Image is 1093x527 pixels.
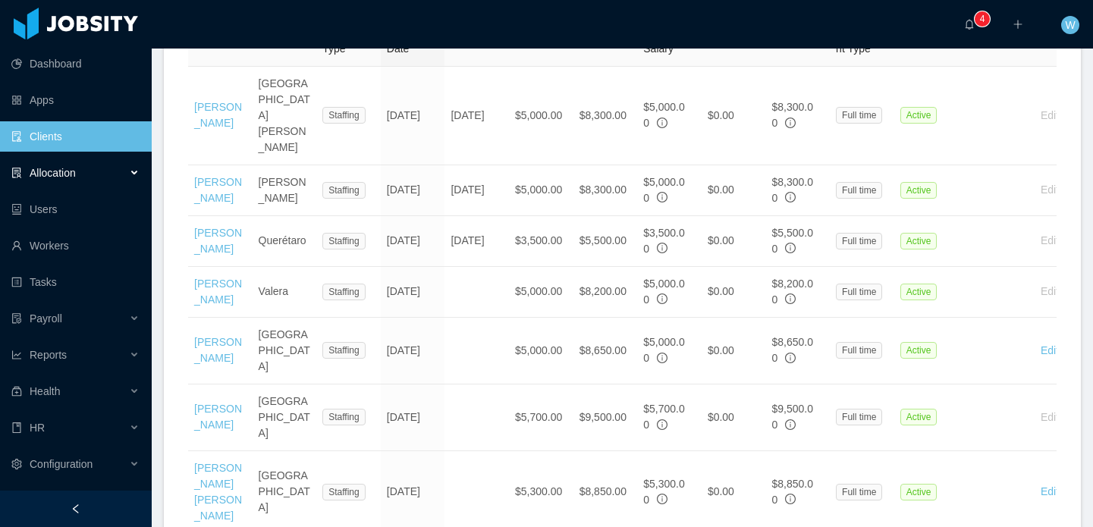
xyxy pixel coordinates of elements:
[194,227,242,255] a: [PERSON_NAME]
[381,67,445,165] td: [DATE]
[657,243,667,253] span: info-circle
[30,458,93,470] span: Configuration
[900,484,938,500] span: Active
[322,284,365,300] span: Staffing
[975,11,990,27] sup: 4
[444,67,509,165] td: [DATE]
[771,176,813,204] span: $8,300.00
[322,409,365,425] span: Staffing
[194,403,242,431] a: [PERSON_NAME]
[11,313,22,324] i: icon: file-protect
[657,293,667,304] span: info-circle
[573,267,638,318] td: $8,200.00
[322,233,365,249] span: Staffing
[657,353,667,363] span: info-circle
[708,184,734,196] span: $0.00
[900,107,938,124] span: Active
[11,386,22,397] i: icon: medicine-box
[785,494,796,504] span: info-circle
[643,278,685,306] span: $5,000.00
[509,216,573,267] td: $3,500.00
[573,318,638,384] td: $8,650.00
[657,419,667,430] span: info-circle
[1029,480,1071,504] button: Edit
[509,384,573,451] td: $5,700.00
[836,409,882,425] span: Full time
[708,109,734,121] span: $0.00
[381,165,445,216] td: [DATE]
[444,165,509,216] td: [DATE]
[253,318,317,384] td: [GEOGRAPHIC_DATA]
[708,234,734,246] span: $0.00
[194,176,242,204] a: [PERSON_NAME]
[194,462,242,522] a: [PERSON_NAME] [PERSON_NAME]
[708,285,734,297] span: $0.00
[785,353,796,363] span: info-circle
[643,403,685,431] span: $5,700.00
[785,243,796,253] span: info-circle
[444,216,509,267] td: [DATE]
[657,118,667,128] span: info-circle
[194,101,242,129] a: [PERSON_NAME]
[11,422,22,433] i: icon: book
[1029,103,1071,127] button: Edit
[1041,485,1059,497] a: Edit
[900,233,938,249] span: Active
[30,349,67,361] span: Reports
[771,478,813,506] span: $8,850.00
[643,227,685,255] span: $3,500.00
[643,101,685,129] span: $5,000.00
[253,165,317,216] td: [PERSON_NAME]
[785,192,796,202] span: info-circle
[836,284,882,300] span: Full time
[785,419,796,430] span: info-circle
[322,107,365,124] span: Staffing
[708,485,734,497] span: $0.00
[30,385,60,397] span: Health
[1041,344,1059,356] a: Edit
[657,494,667,504] span: info-circle
[836,27,887,55] span: Engagement Type
[785,293,796,304] span: info-circle
[573,67,638,165] td: $8,300.00
[573,165,638,216] td: $8,300.00
[900,409,938,425] span: Active
[1029,405,1071,429] button: Edit
[900,182,938,199] span: Active
[11,231,140,261] a: icon: userWorkers
[11,267,140,297] a: icon: profileTasks
[836,342,882,359] span: Full time
[785,118,796,128] span: info-circle
[11,194,140,224] a: icon: robotUsers
[1065,16,1075,34] span: W
[509,267,573,318] td: $5,000.00
[643,336,685,364] span: $5,000.00
[836,182,882,199] span: Full time
[509,67,573,165] td: $5,000.00
[322,182,365,199] span: Staffing
[573,384,638,451] td: $9,500.00
[322,484,365,500] span: Staffing
[836,233,882,249] span: Full time
[509,165,573,216] td: $5,000.00
[900,284,938,300] span: Active
[322,342,365,359] span: Staffing
[11,85,140,115] a: icon: appstoreApps
[30,422,45,434] span: HR
[11,459,22,469] i: icon: setting
[253,267,317,318] td: Valera
[194,278,242,306] a: [PERSON_NAME]
[194,336,242,364] a: [PERSON_NAME]
[1013,19,1023,30] i: icon: plus
[381,384,445,451] td: [DATE]
[964,19,975,30] i: icon: bell
[11,168,22,178] i: icon: solution
[11,121,140,152] a: icon: auditClients
[708,344,734,356] span: $0.00
[643,478,685,506] span: $5,300.00
[836,107,882,124] span: Full time
[1029,280,1071,304] button: Edit
[900,342,938,359] span: Active
[1029,229,1071,253] button: Edit
[643,27,674,55] span: Total Salary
